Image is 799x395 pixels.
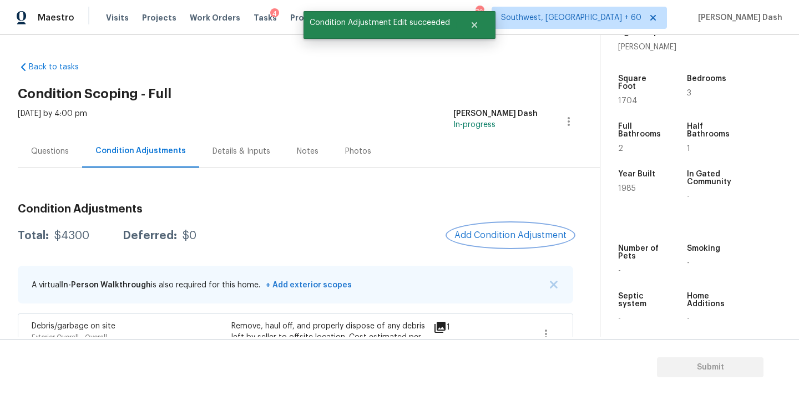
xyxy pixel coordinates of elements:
[290,12,333,23] span: Properties
[687,315,690,322] span: -
[618,292,666,308] h5: Septic system
[618,245,666,260] h5: Number of Pets
[18,108,87,135] div: [DATE] by 4:00 pm
[694,12,782,23] span: [PERSON_NAME] Dash
[231,321,431,354] div: Remove, haul off, and properly dispose of any debris left by seller to offsite location. Cost est...
[550,281,558,288] img: X Button Icon
[687,170,735,186] h5: In Gated Community
[687,123,735,138] h5: Half Bathrooms
[433,321,486,334] div: 1
[687,145,690,153] span: 1
[262,281,352,289] span: + Add exterior scopes
[548,279,559,290] button: X Button Icon
[476,7,483,18] div: 761
[54,230,89,241] div: $4300
[32,322,115,330] span: Debris/garbage on site
[213,146,270,157] div: Details & Inputs
[618,75,666,90] h5: Square Foot
[190,12,240,23] span: Work Orders
[32,280,352,291] p: A virtual is also required for this home.
[453,121,495,129] span: In-progress
[18,204,573,215] h3: Condition Adjustments
[345,146,371,157] div: Photos
[95,145,186,156] div: Condition Adjustments
[618,123,666,138] h5: Full Bathrooms
[618,42,694,53] div: [PERSON_NAME]
[687,89,691,97] span: 3
[304,11,456,34] span: Condition Adjustment Edit succeeded
[618,97,638,105] span: 1704
[456,14,493,36] button: Close
[18,62,124,73] a: Back to tasks
[18,88,600,99] h2: Condition Scoping - Full
[106,12,129,23] span: Visits
[297,146,318,157] div: Notes
[31,146,69,157] div: Questions
[142,12,176,23] span: Projects
[32,334,107,341] span: Exterior Overall - Overall
[501,12,641,23] span: Southwest, [GEOGRAPHIC_DATA] + 60
[618,267,621,275] span: -
[687,193,690,200] span: -
[687,245,720,252] h5: Smoking
[448,224,573,247] button: Add Condition Adjustment
[618,185,636,193] span: 1985
[254,14,277,22] span: Tasks
[618,170,655,178] h5: Year Built
[183,230,196,241] div: $0
[18,230,49,241] div: Total:
[61,281,151,289] span: In-Person Walkthrough
[687,259,690,267] span: -
[687,292,735,308] h5: Home Additions
[38,12,74,23] span: Maestro
[454,230,567,240] span: Add Condition Adjustment
[453,108,538,119] div: [PERSON_NAME] Dash
[687,75,726,83] h5: Bedrooms
[618,145,623,153] span: 2
[270,8,279,19] div: 4
[123,230,177,241] div: Deferred:
[618,315,621,322] span: -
